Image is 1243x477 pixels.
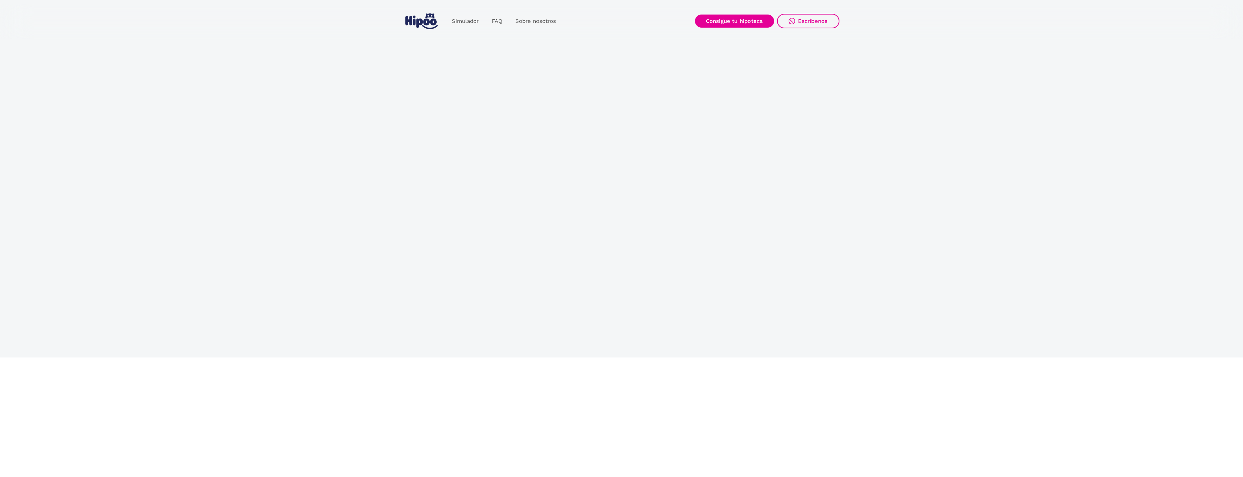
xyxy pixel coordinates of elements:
[509,14,563,28] a: Sobre nosotros
[798,18,828,24] div: Escríbenos
[485,14,509,28] a: FAQ
[445,14,485,28] a: Simulador
[695,15,774,28] a: Consigue tu hipoteca
[404,11,439,32] a: home
[777,14,839,28] a: Escríbenos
